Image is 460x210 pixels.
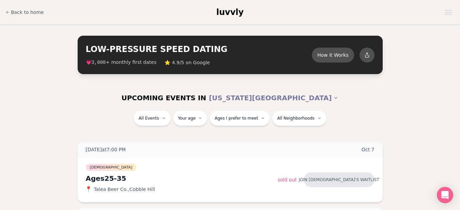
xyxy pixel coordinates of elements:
button: How it Works [312,48,354,63]
span: Ages I prefer to meet [215,116,258,121]
div: Open Intercom Messenger [437,187,453,203]
span: 3,000 [92,60,106,65]
span: 📍 [86,187,91,192]
button: All Events [134,111,170,126]
h2: LOW-PRESSURE SPEED DATING [86,44,312,55]
span: Back to home [11,9,44,16]
span: UPCOMING EVENTS IN [122,93,206,103]
span: All Neighborhoods [277,116,314,121]
span: All Events [139,116,159,121]
span: 💗 + monthly first dates [86,59,157,66]
span: Oct 7 [362,146,375,153]
span: Your age [178,116,196,121]
span: luvvly [216,7,243,17]
a: Back to home [5,5,44,19]
span: Sold Out [278,177,297,182]
button: All Neighborhoods [272,111,326,126]
button: Join [DEMOGRAPHIC_DATA]'s waitlist [304,172,375,187]
button: Ages I prefer to meet [210,111,270,126]
button: Open menu [442,7,455,17]
span: Talea Beer Co. , Cobble Hill [94,186,155,193]
span: [DATE] at 7:00 PM [86,146,126,153]
div: Ages 25-35 [86,174,278,183]
button: [US_STATE][GEOGRAPHIC_DATA] [209,90,338,105]
span: [DEMOGRAPHIC_DATA] [86,164,137,171]
button: Your age [173,111,207,126]
a: luvvly [216,7,243,18]
span: ⭐ 4.9/5 on Google [164,59,210,66]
